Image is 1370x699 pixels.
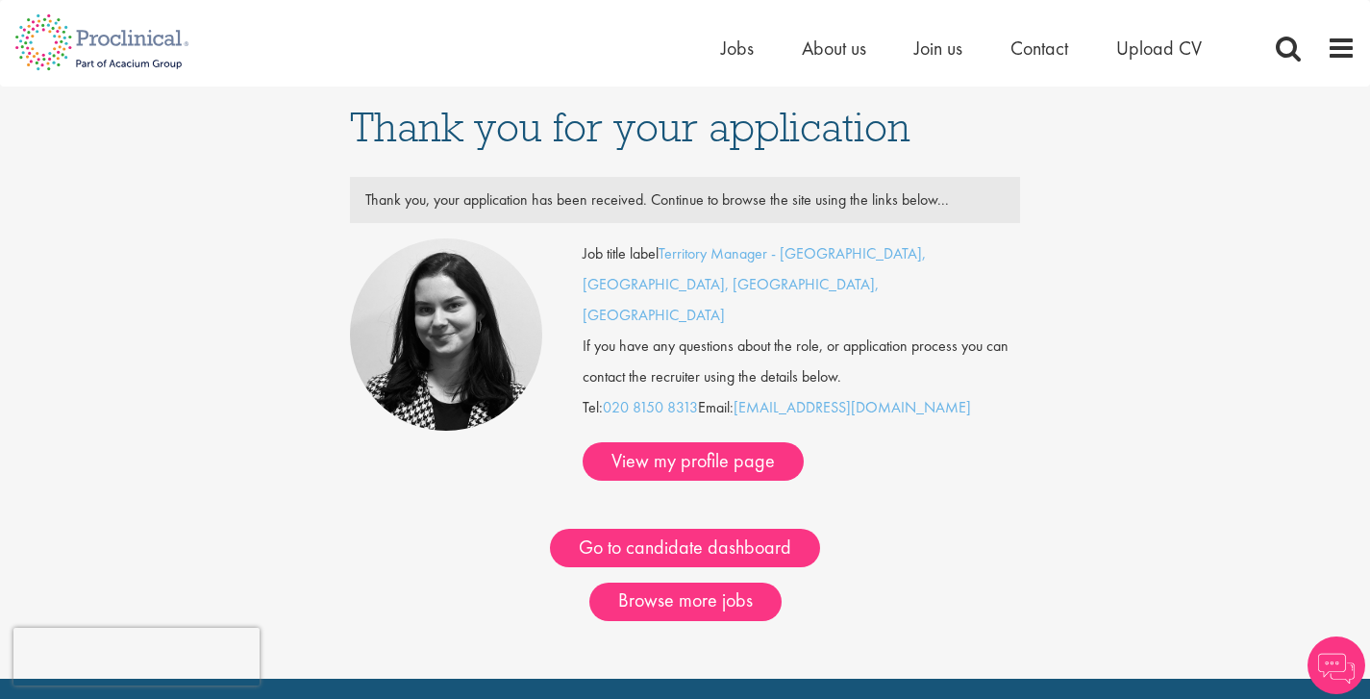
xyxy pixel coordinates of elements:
iframe: reCAPTCHA [13,628,260,686]
a: Browse more jobs [589,583,782,621]
span: Thank you for your application [350,101,910,153]
div: Job title label [568,238,1034,331]
a: Territory Manager - [GEOGRAPHIC_DATA], [GEOGRAPHIC_DATA], [GEOGRAPHIC_DATA], [GEOGRAPHIC_DATA] [583,243,926,325]
div: Thank you, your application has been received. Continue to browse the site using the links below... [351,185,1020,215]
div: Tel: Email: [583,238,1020,481]
a: View my profile page [583,442,804,481]
a: Upload CV [1116,36,1202,61]
img: Indre Stankeviciute [350,238,542,431]
div: If you have any questions about the role, or application process you can contact the recruiter us... [568,331,1034,392]
a: Contact [1010,36,1068,61]
img: Chatbot [1308,637,1365,694]
a: Join us [914,36,962,61]
a: [EMAIL_ADDRESS][DOMAIN_NAME] [734,397,971,417]
a: 020 8150 8313 [603,397,698,417]
a: Go to candidate dashboard [550,529,820,567]
a: Jobs [721,36,754,61]
a: About us [802,36,866,61]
